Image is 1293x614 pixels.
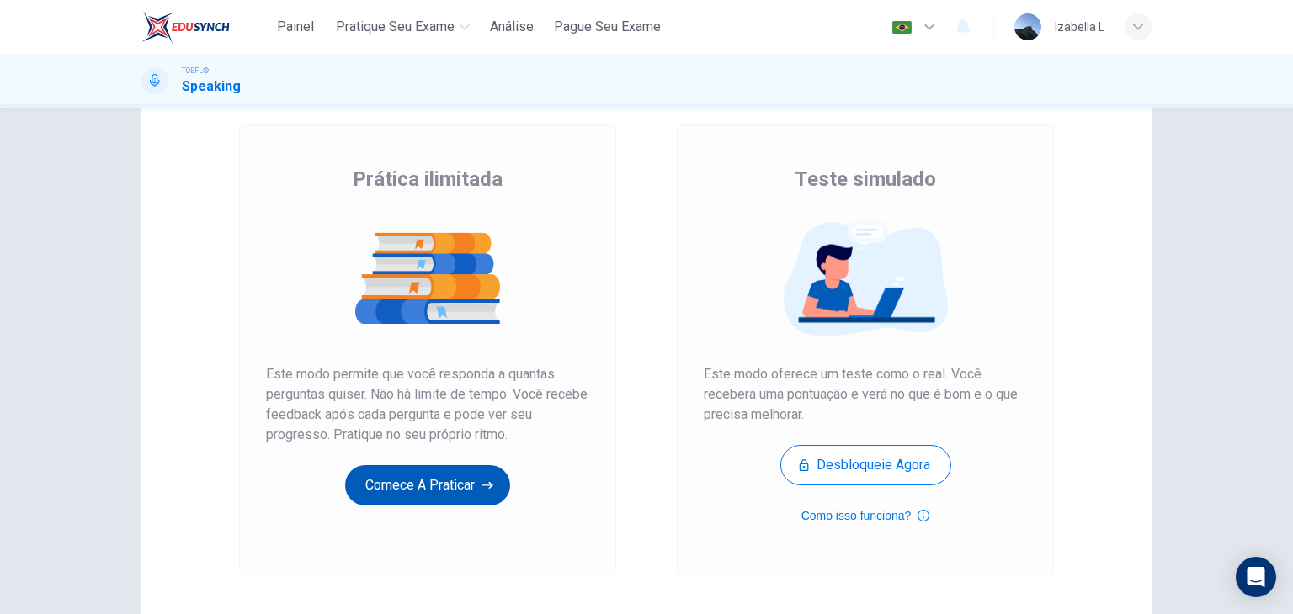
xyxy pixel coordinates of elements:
[891,21,913,34] img: pt
[547,12,668,42] button: Pague Seu Exame
[1055,17,1104,37] div: Izabella L
[704,364,1027,425] span: Este modo oferece um teste como o real. Você receberá uma pontuação e verá no que é bom e o que p...
[277,17,314,37] span: Painel
[483,12,540,42] button: Análise
[269,12,322,42] button: Painel
[1014,13,1041,40] img: Profile picture
[554,17,661,37] span: Pague Seu Exame
[780,445,951,485] button: Desbloqueie agora
[795,166,936,193] span: Teste simulado
[182,65,209,77] span: TOEFL®
[490,17,534,37] span: Análise
[182,77,241,97] h1: Speaking
[353,166,503,193] span: Prática ilimitada
[141,10,269,44] a: EduSynch logo
[336,17,455,37] span: Pratique seu exame
[801,505,930,526] button: Como isso funciona?
[266,364,589,445] span: Este modo permite que você responda a quantas perguntas quiser. Não há limite de tempo. Você rece...
[329,12,476,42] button: Pratique seu exame
[1236,557,1276,597] div: Open Intercom Messenger
[141,10,230,44] img: EduSynch logo
[345,465,510,505] button: Comece a praticar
